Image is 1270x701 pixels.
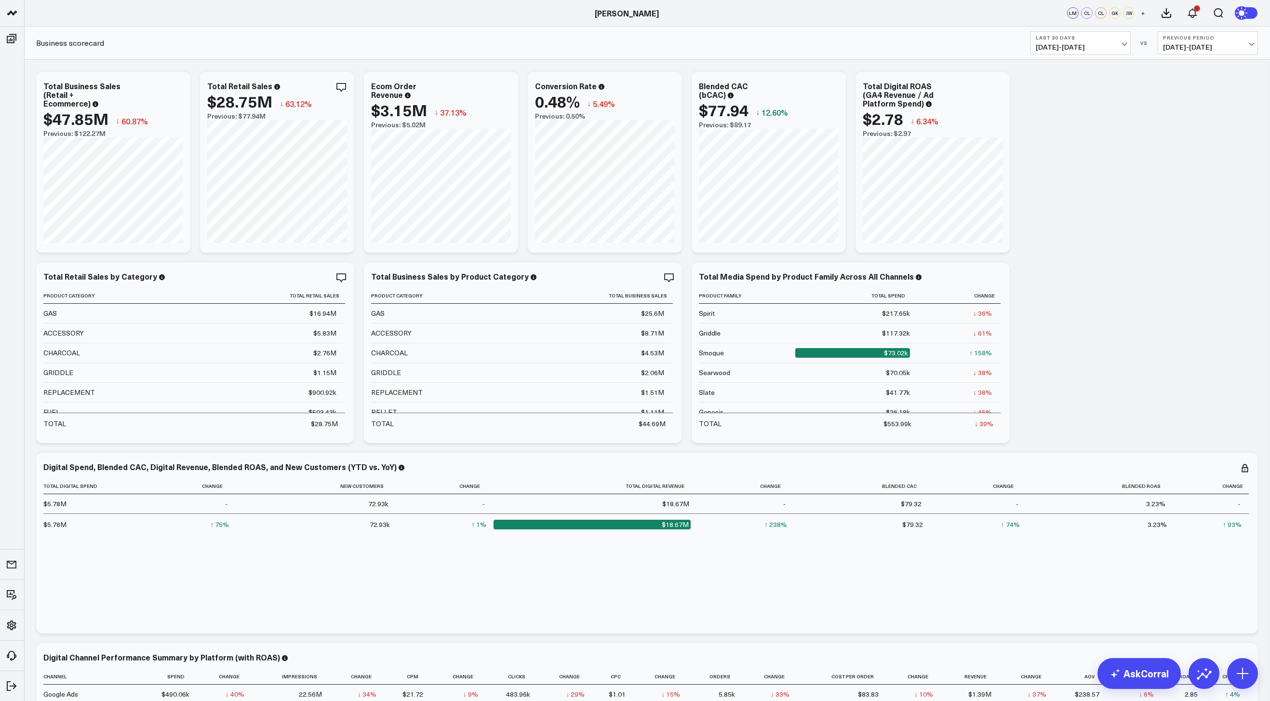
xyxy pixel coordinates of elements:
div: 5.85k [719,689,735,699]
div: $16.94M [309,309,336,318]
div: Total Retail Sales [207,81,272,91]
div: $79.32 [901,499,922,509]
th: Product Family [699,288,795,304]
div: ↓ 45% [973,407,992,417]
div: $900.92k [308,388,336,397]
th: Change [919,288,1001,304]
div: Total Retail Sales by Category [43,271,157,282]
div: ↑ 93% [1223,520,1242,529]
th: Product Category [43,288,140,304]
div: - [1016,499,1018,509]
div: Total Business Sales (Retail + Ecommerce) [43,81,120,108]
div: ↑ 158% [969,348,992,358]
th: Cost Per Order [798,669,887,685]
div: ↓ 37% [1028,689,1046,699]
div: ↓ 34% [358,689,376,699]
div: Total Media Spend by Product Family Across All Channels [699,271,914,282]
div: Total Digital ROAS (GA4 Revenue / Ad Platform Spend) [863,81,934,108]
th: Total Business Sales [468,288,673,304]
a: Business scorecard [36,38,104,48]
span: 12.60% [762,107,788,118]
th: Change [1174,478,1249,494]
th: Total Digital Spend [43,478,140,494]
div: Smoque [699,348,724,358]
button: Last 30 Days[DATE]-[DATE] [1030,31,1131,54]
div: TOTAL [43,419,66,429]
div: $70.05k [886,368,910,377]
div: $4.53M [641,348,664,358]
div: Previous: $122.27M [43,130,183,137]
a: Log Out [3,677,21,695]
th: Total Digital Revenue [494,478,697,494]
span: [DATE] - [DATE] [1036,43,1125,51]
div: $5.83M [313,328,336,338]
th: Blended Cac [794,478,930,494]
div: - [225,499,227,509]
div: - [1238,499,1240,509]
b: Previous Period [1163,35,1253,40]
div: CHARCOAL [43,348,80,358]
div: 2.85 [1185,689,1198,699]
div: $83.83 [858,689,879,699]
th: Spend [140,669,198,685]
button: + [1137,7,1149,19]
div: GRIDDLE [371,368,401,377]
span: 5.49% [593,98,615,109]
th: Change [432,669,486,685]
div: $1.15M [313,368,336,377]
span: [DATE] - [DATE] [1163,43,1253,51]
div: $18.67M [662,499,689,509]
div: Spirit [699,309,715,318]
div: $1.11M [641,407,664,417]
div: GAS [43,309,57,318]
div: $47.85M [43,110,108,127]
div: $553.99k [883,419,911,429]
th: Change [397,478,494,494]
div: TOTAL [699,419,722,429]
th: Change [634,669,689,685]
div: Previous: $5.02M [371,121,511,129]
div: 22.56M [299,689,322,699]
div: 3.23% [1148,520,1167,529]
div: $44.69M [639,419,666,429]
div: $490.06k [161,689,189,699]
div: ↑ 4% [1225,689,1240,699]
div: ACCESSORY [43,328,84,338]
div: $1.39M [968,689,991,699]
th: Change [1000,669,1055,685]
div: ↓ 10% [914,689,933,699]
div: Blended CAC (bCAC) [699,81,748,100]
div: PELLET [371,407,397,417]
th: Change [744,669,798,685]
div: ↓ 39% [975,419,993,429]
div: Previous: $89.17 [699,121,839,129]
th: Change [698,478,794,494]
span: ↓ [434,106,438,119]
div: - [482,499,485,509]
th: Change [930,478,1027,494]
div: Ecom Order Revenue [371,81,416,100]
div: ↓ 40% [226,689,244,699]
div: Previous: 0.50% [535,112,675,120]
div: CL [1081,7,1093,19]
span: ↓ [587,97,591,110]
th: Cpc [593,669,634,685]
a: AskCorral [1097,658,1181,689]
div: $3.15M [371,101,427,119]
div: $28.75M [207,93,272,110]
div: ↓ 29% [566,689,585,699]
th: Product Category [371,288,468,304]
div: - [783,499,786,509]
div: $25.6M [641,309,664,318]
button: Previous Period[DATE]-[DATE] [1158,31,1258,54]
div: Digital Channel Performance Summary by Platform (with ROAS) [43,652,280,662]
div: JW [1123,7,1135,19]
div: 0.48% [535,93,580,110]
div: TOTAL [371,419,394,429]
span: 60.87% [121,116,148,126]
th: Cpm [385,669,432,685]
div: Google Ads [43,689,78,699]
div: Digital Spend, Blended CAC, Digital Revenue, Blended ROAS, and New Customers (YTD vs. YoY) [43,461,397,472]
th: Change [887,669,942,685]
div: REPLACEMENT [43,388,95,397]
